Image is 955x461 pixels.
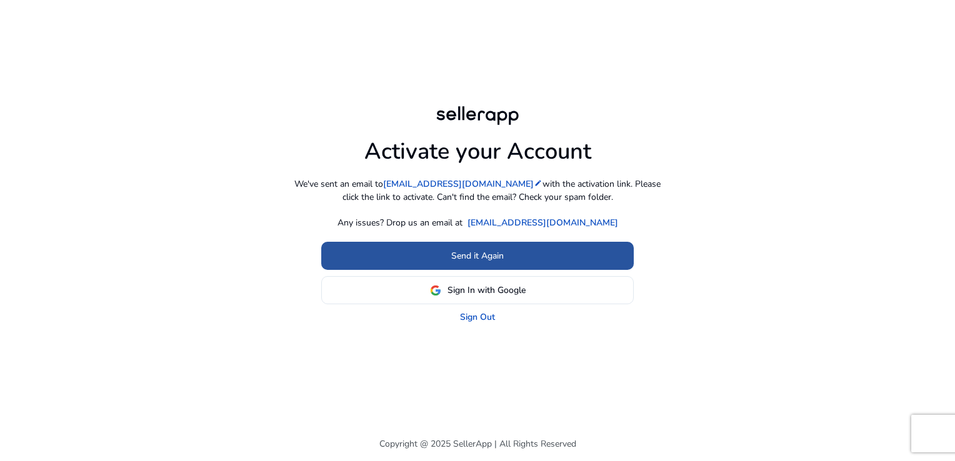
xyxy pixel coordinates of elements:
[321,242,634,270] button: Send it Again
[460,310,495,324] a: Sign Out
[321,276,634,304] button: Sign In with Google
[290,177,665,204] p: We've sent an email to with the activation link. Please click the link to activate. Can't find th...
[337,216,462,229] p: Any issues? Drop us an email at
[383,177,542,191] a: [EMAIL_ADDRESS][DOMAIN_NAME]
[451,249,504,262] span: Send it Again
[467,216,618,229] a: [EMAIL_ADDRESS][DOMAIN_NAME]
[430,285,441,296] img: google-logo.svg
[364,128,591,165] h1: Activate your Account
[447,284,526,297] span: Sign In with Google
[534,179,542,187] mat-icon: edit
